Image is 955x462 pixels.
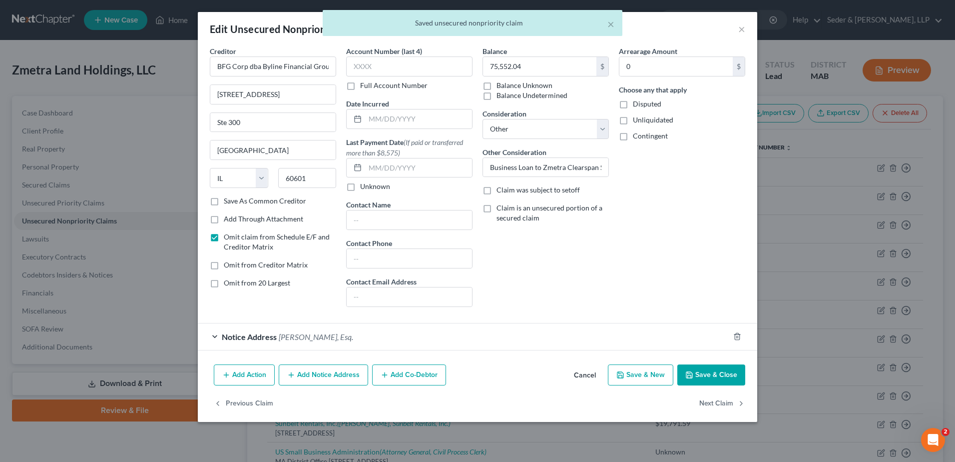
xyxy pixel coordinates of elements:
span: Contingent [633,131,668,140]
label: Contact Email Address [346,276,417,287]
input: 0.00 [483,57,596,76]
span: Claim is an unsecured portion of a secured claim [496,203,602,222]
label: Balance Undetermined [496,90,567,100]
label: Consideration [482,108,526,119]
button: × [607,18,614,30]
input: Apt, Suite, etc... [210,113,336,132]
input: Enter zip... [278,168,337,188]
span: 2 [942,428,950,436]
button: Add Co-Debtor [372,364,446,385]
label: Balance [482,46,507,56]
span: Omit claim from Schedule E/F and Creditor Matrix [224,232,330,251]
label: Full Account Number [360,80,428,90]
button: Save & Close [677,364,745,385]
label: Add Through Attachment [224,214,303,224]
label: Other Consideration [482,147,546,157]
input: 0.00 [619,57,733,76]
button: Cancel [566,365,604,385]
button: Add Notice Address [279,364,368,385]
span: Omit from 20 Largest [224,278,290,287]
span: Omit from Creditor Matrix [224,260,308,269]
label: Account Number (last 4) [346,46,422,56]
button: Previous Claim [214,393,273,414]
label: Last Payment Date [346,137,473,158]
label: Arrearage Amount [619,46,677,56]
input: -- [347,249,472,268]
span: Claim was subject to setoff [496,185,580,194]
span: Disputed [633,99,661,108]
input: -- [347,210,472,229]
span: [PERSON_NAME], Esq. [279,332,353,341]
input: MM/DD/YYYY [365,109,472,128]
span: (If paid or transferred more than $8,575) [346,138,463,157]
input: MM/DD/YYYY [365,158,472,177]
label: Balance Unknown [496,80,552,90]
input: Enter address... [210,85,336,104]
span: Creditor [210,47,236,55]
button: Add Action [214,364,275,385]
input: Enter city... [210,140,336,159]
div: $ [733,57,745,76]
label: Contact Name [346,199,391,210]
input: Search creditor by name... [210,56,336,76]
div: $ [596,57,608,76]
input: -- [347,287,472,306]
input: XXXX [346,56,473,76]
iframe: Intercom live chat [921,428,945,452]
label: Unknown [360,181,390,191]
span: Notice Address [222,332,277,341]
button: Next Claim [699,393,745,414]
label: Contact Phone [346,238,392,248]
label: Choose any that apply [619,84,687,95]
button: Save & New [608,364,673,385]
div: Saved unsecured nonpriority claim [331,18,614,28]
label: Save As Common Creditor [224,196,306,206]
span: Unliquidated [633,115,673,124]
input: Specify... [483,158,608,177]
label: Date Incurred [346,98,389,109]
